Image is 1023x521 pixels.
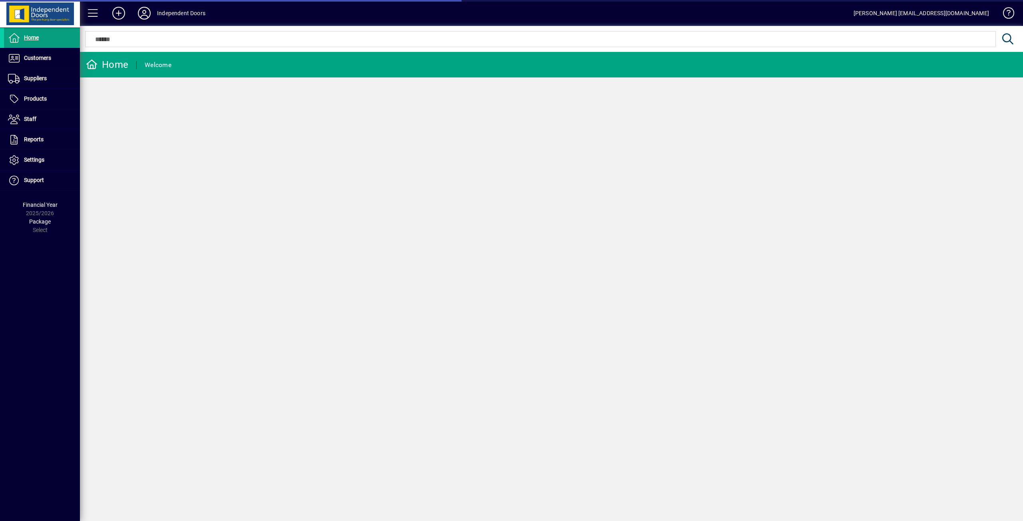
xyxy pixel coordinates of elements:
[24,116,36,122] span: Staff
[29,218,51,225] span: Package
[4,170,80,190] a: Support
[24,34,39,41] span: Home
[24,177,44,183] span: Support
[997,2,1013,28] a: Knowledge Base
[24,95,47,102] span: Products
[23,202,58,208] span: Financial Year
[157,7,205,20] div: Independent Doors
[854,7,989,20] div: [PERSON_NAME] [EMAIL_ADDRESS][DOMAIN_NAME]
[86,58,128,71] div: Home
[131,6,157,20] button: Profile
[4,150,80,170] a: Settings
[4,109,80,129] a: Staff
[145,59,171,71] div: Welcome
[24,136,44,143] span: Reports
[24,75,47,81] span: Suppliers
[4,89,80,109] a: Products
[24,156,44,163] span: Settings
[4,69,80,89] a: Suppliers
[24,55,51,61] span: Customers
[4,130,80,150] a: Reports
[4,48,80,68] a: Customers
[106,6,131,20] button: Add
